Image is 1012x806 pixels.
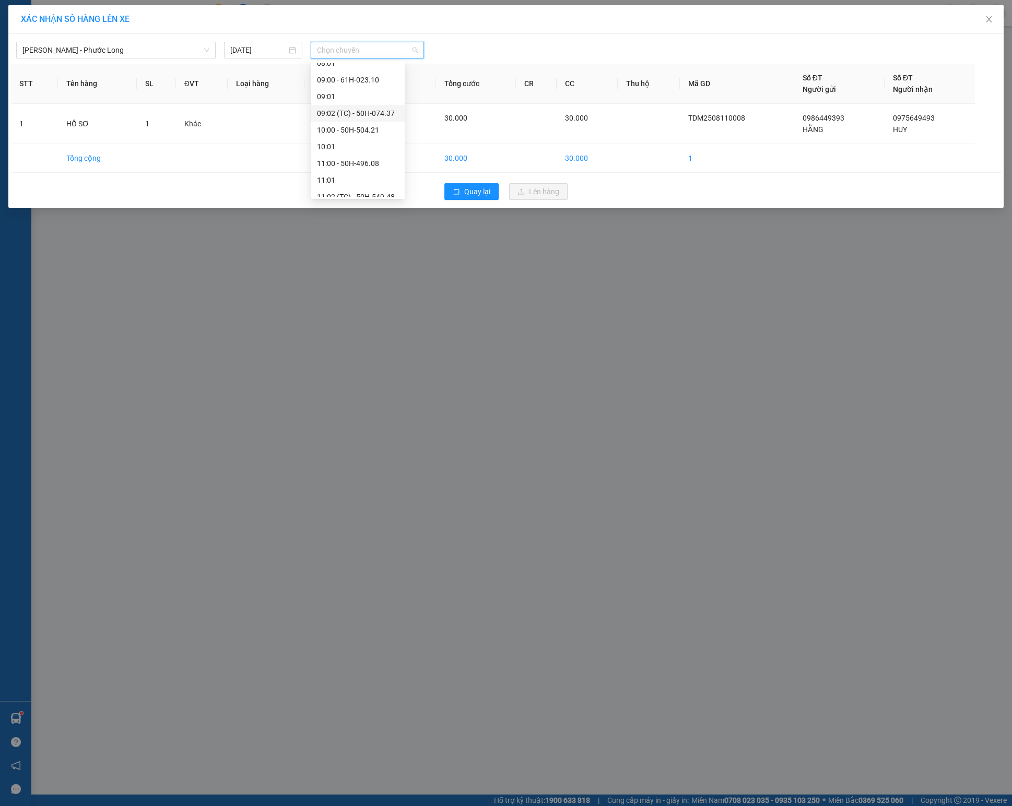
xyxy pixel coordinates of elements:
[444,114,467,122] span: 30.000
[58,104,137,144] td: HỒ SƠ
[803,114,844,122] span: 0986449393
[317,141,398,152] div: 10:01
[444,183,499,200] button: rollbackQuay lại
[893,85,933,93] span: Người nhận
[228,64,304,104] th: Loại hàng
[803,74,822,82] span: Số ĐT
[893,125,907,134] span: HUY
[317,91,398,102] div: 09:01
[317,191,398,203] div: 11:02 (TC) - 50H-549.48
[9,9,74,34] div: VP Thủ Dầu Một
[618,64,680,104] th: Thu hộ
[516,64,556,104] th: CR
[81,9,152,34] div: VP Đắk Nhau
[893,74,913,82] span: Số ĐT
[137,64,175,104] th: SL
[464,186,490,197] span: Quay lại
[58,144,137,173] td: Tổng cộng
[436,144,516,173] td: 30.000
[176,64,228,104] th: ĐVT
[81,10,107,21] span: Nhận:
[688,114,745,122] span: TDM2508110008
[565,114,588,122] span: 30.000
[80,70,95,81] span: CC :
[893,114,935,122] span: 0975649493
[453,188,460,196] span: rollback
[317,57,398,69] div: 08:01
[317,174,398,186] div: 11:01
[985,15,993,23] span: close
[974,5,1004,34] button: Close
[317,158,398,169] div: 11:00 - 50H-496.08
[9,34,74,46] div: Tài Xế LÃM
[509,183,568,200] button: uploadLên hàng
[317,108,398,119] div: 09:02 (TC) - 50H-074.37
[176,104,228,144] td: Khác
[557,64,618,104] th: CC
[436,64,516,104] th: Tổng cước
[11,64,58,104] th: STT
[230,44,287,56] input: 11/08/2025
[803,85,836,93] span: Người gửi
[80,67,154,82] div: 50.000
[557,144,618,173] td: 30.000
[21,14,130,24] span: XÁC NHẬN SỐ HÀNG LÊN XE
[680,64,794,104] th: Mã GD
[58,64,137,104] th: Tên hàng
[680,144,794,173] td: 1
[9,10,25,21] span: Gửi:
[317,124,398,136] div: 10:00 - 50H-504.21
[81,34,152,46] div: Tài Xế LÃM
[22,42,209,58] span: Hồ Chí Minh - Phước Long
[317,42,417,58] span: Chọn chuyến
[304,64,369,104] th: Ghi chú
[145,120,149,128] span: 1
[317,74,398,86] div: 09:00 - 61H-023.10
[803,125,823,134] span: HẰNG
[11,104,58,144] td: 1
